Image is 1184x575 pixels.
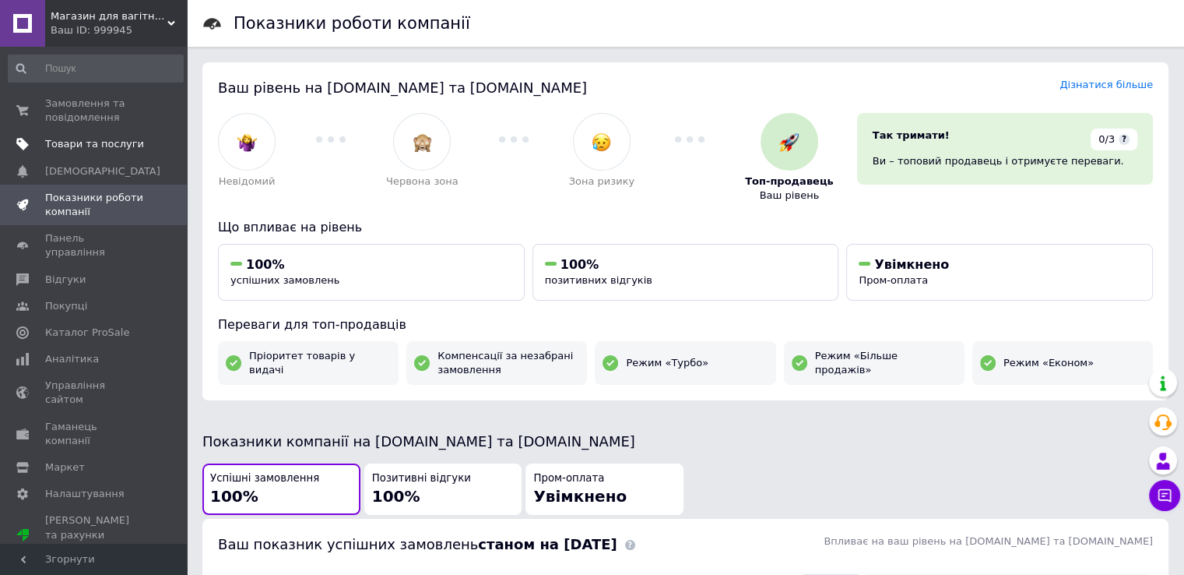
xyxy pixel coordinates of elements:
[218,317,406,332] span: Переваги для топ-продавців
[873,129,950,141] span: Так тримати!
[545,274,652,286] span: позитивних відгуків
[569,175,635,189] span: Зона ризику
[234,14,470,33] h1: Показники роботи компанії
[202,464,360,516] button: Успішні замовлення100%
[413,132,432,152] img: :see_no_evil:
[533,471,604,486] span: Пром-оплата
[218,536,617,552] span: Ваш показник успішних замовлень
[210,487,258,506] span: 100%
[249,349,391,377] span: Пріоритет товарів у видачі
[873,154,1137,168] div: Ви – топовий продавець і отримуєте переваги.
[45,352,99,366] span: Аналітика
[874,257,949,272] span: Увімкнено
[386,175,458,189] span: Червона зона
[237,132,257,152] img: :woman-shrugging:
[218,79,587,96] span: Ваш рівень на [DOMAIN_NAME] та [DOMAIN_NAME]
[745,175,834,189] span: Топ-продавець
[218,244,525,301] button: 100%успішних замовлень
[1059,79,1153,90] a: Дізнатися більше
[45,231,144,259] span: Панель управління
[51,9,167,23] span: Магазин для вагітних, годуючих матусь та діток
[210,471,319,486] span: Успішні замовлення
[824,535,1153,547] span: Впливає на ваш рівень на [DOMAIN_NAME] та [DOMAIN_NAME]
[626,356,708,370] span: Режим «Турбо»
[560,257,599,272] span: 100%
[45,326,129,340] span: Каталог ProSale
[45,191,144,219] span: Показники роботи компанії
[532,244,839,301] button: 100%позитивних відгуків
[202,433,635,450] span: Показники компанії на [DOMAIN_NAME] та [DOMAIN_NAME]
[246,257,284,272] span: 100%
[364,464,522,516] button: Позитивні відгуки100%
[8,55,184,83] input: Пошук
[478,536,617,552] b: станом на [DATE]
[230,274,339,286] span: успішних замовлень
[45,460,85,474] span: Маркет
[45,273,86,287] span: Відгуки
[45,97,144,125] span: Замовлення та повідомлення
[45,137,144,151] span: Товари та послуги
[372,487,420,506] span: 100%
[846,244,1153,301] button: УвімкненоПром-оплата
[592,132,611,152] img: :disappointed_relieved:
[815,349,957,377] span: Режим «Більше продажів»
[859,274,928,286] span: Пром-оплата
[45,164,160,178] span: [DEMOGRAPHIC_DATA]
[760,189,820,203] span: Ваш рівень
[1149,480,1180,511] button: Чат з покупцем
[1119,134,1130,145] span: ?
[51,23,187,37] div: Ваш ID: 999945
[45,542,144,556] div: Prom топ
[45,487,125,501] span: Налаштування
[533,487,627,506] span: Увімкнено
[779,132,799,152] img: :rocket:
[45,379,144,407] span: Управління сайтом
[437,349,579,377] span: Компенсації за незабрані замовлення
[1003,356,1094,370] span: Режим «Економ»
[372,471,471,486] span: Позитивні відгуки
[219,175,276,189] span: Невідомий
[1091,129,1137,150] div: 0/3
[218,220,362,235] span: Що впливає на рівень
[45,299,87,313] span: Покупці
[525,464,683,516] button: Пром-оплатаУвімкнено
[45,420,144,448] span: Гаманець компанії
[45,513,144,556] span: [PERSON_NAME] та рахунки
